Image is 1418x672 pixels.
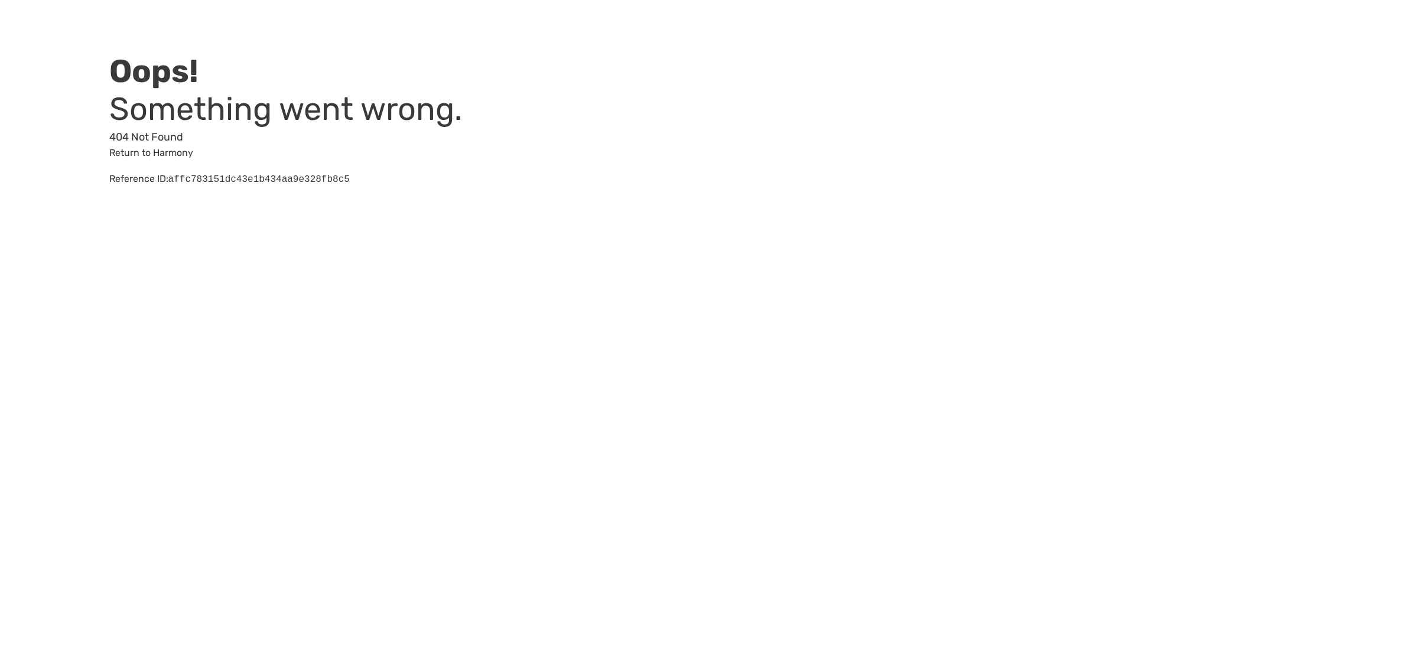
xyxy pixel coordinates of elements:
a: Return to Harmony [109,147,193,158]
pre: affc783151dc43e1b434aa9e328fb8c5 [168,174,350,185]
h3: Something went wrong. [109,90,655,128]
p: 404 Not Found [109,128,655,146]
div: Reference ID: [109,172,655,187]
h2: Oops! [109,53,655,90]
